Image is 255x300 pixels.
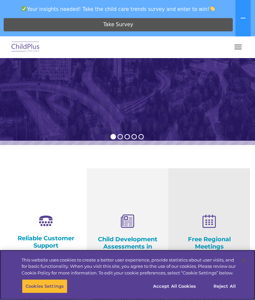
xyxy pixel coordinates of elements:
[204,279,245,293] button: Reject All
[10,235,82,250] h4: Reliable Customer Support
[22,279,67,293] button: Cookies Settings
[149,279,200,293] button: Accept All Cookies
[103,19,133,31] span: Take Survey
[237,254,252,268] button: Close
[3,3,234,16] span: Your insights needed! Take the child care trends survey and enter to win!
[210,6,215,11] img: 👏
[4,18,233,32] a: Take Survey
[22,257,237,276] div: This website uses cookies to create a better user experience, provide statistics about user visit...
[22,6,27,11] img: ✅
[173,236,245,251] h4: Free Regional Meetings
[92,236,163,258] h4: Child Development Assessments in ChildPlus
[10,39,41,55] img: ChildPlus by Procare Solutions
